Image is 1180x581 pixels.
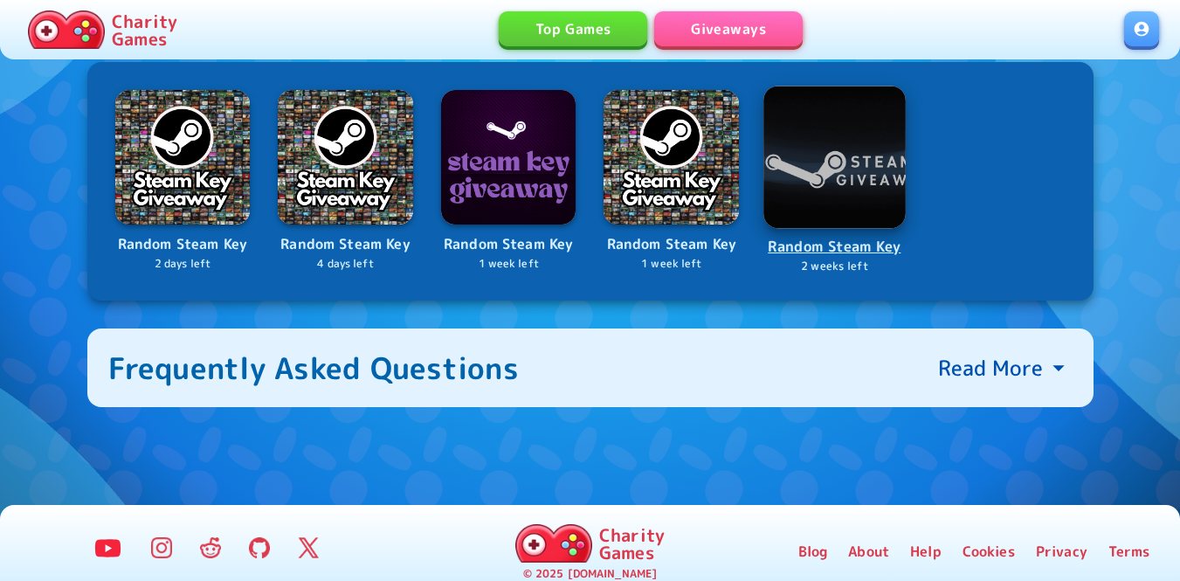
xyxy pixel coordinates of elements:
img: Logo [278,90,413,225]
a: Blog [798,541,828,562]
img: Instagram Logo [151,537,172,558]
img: Logo [763,86,906,228]
a: Giveaways [654,11,803,46]
a: LogoRandom Steam Key4 days left [278,90,413,273]
a: LogoRandom Steam Key2 days left [115,90,251,273]
img: GitHub Logo [249,537,270,558]
a: Terms [1108,541,1150,562]
img: Twitter Logo [298,537,319,558]
img: Logo [441,90,576,225]
p: 2 weeks left [765,258,904,274]
button: Frequently Asked QuestionsRead More [87,329,1094,407]
a: Privacy [1036,541,1087,562]
p: 1 week left [604,256,739,273]
p: Random Steam Key [604,233,739,256]
p: 2 days left [115,256,251,273]
a: About [848,541,889,562]
a: Charity Games [508,521,672,566]
p: Charity Games [599,526,665,561]
a: LogoRandom Steam Key1 week left [604,90,739,273]
p: Random Steam Key [441,233,576,256]
a: Cookies [963,541,1015,562]
img: Charity.Games [28,10,105,49]
p: Random Steam Key [278,233,413,256]
a: LogoRandom Steam Key1 week left [441,90,576,273]
img: Logo [604,90,739,225]
img: Charity.Games [515,524,592,563]
a: LogoRandom Steam Key2 weeks left [765,87,904,275]
a: Charity Games [21,7,184,52]
p: Read More [938,354,1043,382]
p: Charity Games [112,12,177,47]
div: Frequently Asked Questions [108,349,520,386]
a: Help [910,541,942,562]
p: 4 days left [278,256,413,273]
img: Reddit Logo [200,537,221,558]
p: Random Steam Key [115,233,251,256]
a: Top Games [499,11,647,46]
p: 1 week left [441,256,576,273]
img: Logo [115,90,251,225]
p: Random Steam Key [765,235,904,259]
